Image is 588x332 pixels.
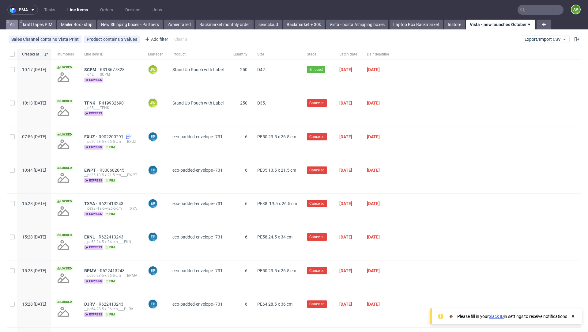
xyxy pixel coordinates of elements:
a: New Shipping boxes - Partners [97,20,163,29]
span: Locked [56,65,73,70]
span: express [84,78,103,82]
span: D35. [257,101,266,105]
span: [DATE] [339,201,352,206]
span: 6 [245,134,247,139]
a: EWPT [84,168,100,173]
span: pma [19,8,28,12]
span: 250 [240,67,247,72]
figcaption: JW [149,65,157,74]
span: [DATE] [367,168,380,173]
a: TFNK [84,101,99,105]
a: 1 [125,134,133,139]
span: [DATE] [367,268,380,273]
span: Locked [56,166,73,170]
span: pim [104,145,116,150]
div: __pe50-23-5-x-26-5-cm____BPMV [84,273,138,278]
a: Mailer Box - strip [57,20,96,29]
a: TXYA [84,201,99,206]
div: __d42____SCPM [84,72,138,77]
button: Export/Import CSV [522,36,570,43]
button: pma [7,5,38,15]
span: pim [104,245,116,250]
figcaption: EP [149,132,157,141]
span: 10:13 [DATE] [22,101,46,105]
a: Backmarket + 30k [283,20,325,29]
span: Canceled [309,234,325,240]
a: R902200291 [99,134,125,139]
span: 07:56 [DATE] [22,134,46,139]
img: no_design.png [56,238,71,252]
span: Stand Up Pouch with Label [172,101,224,105]
img: no_design.png [56,204,71,219]
span: PE64 28.5 x 36 cm [257,302,292,307]
span: eco-padded-envelope--731 [172,235,223,239]
img: no_design.png [56,304,71,319]
figcaption: EP [149,266,157,275]
span: Product [87,37,103,42]
span: Locked [56,300,73,304]
span: Shipped [309,67,323,72]
span: Line item ID [84,52,138,57]
span: R622413243 [100,268,126,273]
a: R622413243 [99,302,125,307]
div: __pe35-13-5-x-21-5-cm____EWPT [84,173,138,177]
span: Thumbnail [56,52,74,57]
span: express [84,312,103,317]
span: [DATE] [339,101,352,105]
span: contains [103,37,121,42]
div: Please fill in your in settings to receive notifications [457,313,567,319]
img: no_design.png [56,137,71,152]
span: 6 [245,235,247,239]
span: eco-padded-envelope--731 [172,134,223,139]
a: Laptop Box Backmarket [390,20,443,29]
img: no_design.png [56,271,71,286]
img: no_design.png [56,170,71,185]
a: EXUZ [84,134,99,139]
span: 250 [240,101,247,105]
a: EKNL [84,235,99,239]
span: PE35 13.5 x 21.5 cm [257,168,296,173]
div: 3 values [121,37,137,42]
span: pim [104,312,116,317]
span: [DATE] [339,168,352,173]
span: [DATE] [367,134,380,139]
span: express [84,245,103,250]
span: Locked [56,233,73,238]
img: no_design.png [56,70,71,85]
figcaption: EP [149,166,157,174]
img: Slack [448,313,454,319]
span: R622413243 [99,235,125,239]
a: R318677328 [100,67,126,72]
span: [DATE] [367,201,380,206]
a: Orders [96,5,117,15]
span: Sales Channel [11,37,40,42]
a: Jobs [149,5,166,15]
span: R622413243 [99,201,125,206]
span: Canceled [309,167,325,173]
span: Size [257,52,297,57]
span: pim [104,212,116,216]
span: 15:28 [DATE] [22,302,46,307]
span: R419932690 [99,101,125,105]
span: R330682045 [100,168,126,173]
span: Export/Import CSV [525,37,567,42]
span: Batch date [339,52,357,57]
span: Locked [56,99,73,104]
a: DJRV [84,302,99,307]
span: express [84,212,103,216]
span: Locked [56,199,73,204]
span: [DATE] [339,235,352,239]
span: express [84,111,103,116]
a: Instore [444,20,465,29]
figcaption: EP [149,233,157,241]
div: Clear all [173,35,190,44]
span: [DATE] [339,134,352,139]
span: Canceled [309,201,325,206]
a: Tasks [40,5,59,15]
